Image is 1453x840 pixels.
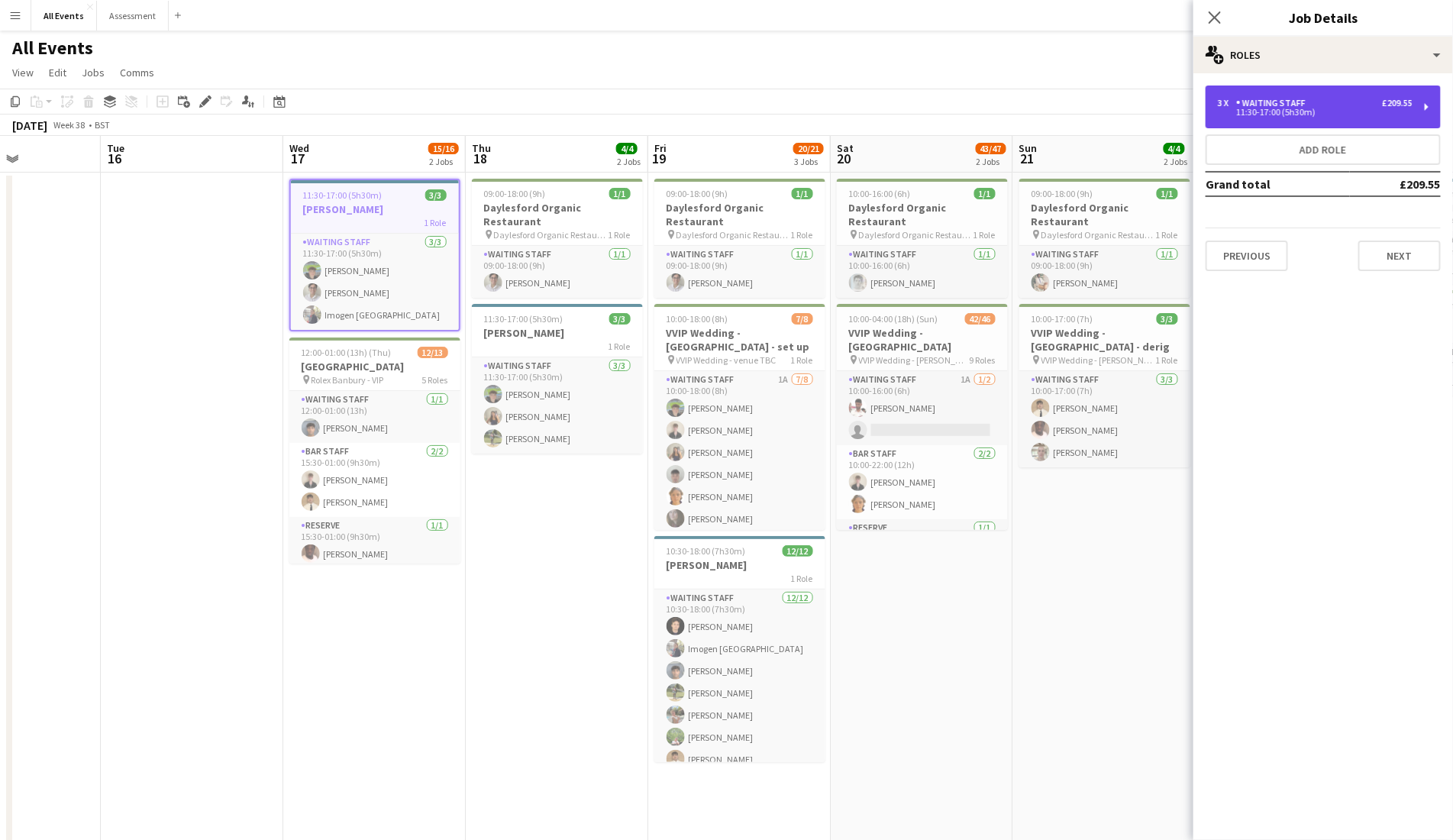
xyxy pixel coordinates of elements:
[1164,143,1185,154] span: 4/4
[974,188,996,199] span: 1/1
[654,558,825,572] h3: [PERSON_NAME]
[794,156,823,167] div: 3 Jobs
[97,1,169,31] button: Assessment
[1156,354,1178,366] span: 1 Role
[837,304,1008,530] app-job-card: 10:00-04:00 (18h) (Sun)42/46VVIP Wedding - [GEOGRAPHIC_DATA] VVIP Wedding - [PERSON_NAME][GEOGRAP...
[1019,304,1190,467] app-job-card: 10:00-17:00 (7h)3/3VVIP Wedding - [GEOGRAPHIC_DATA] - derig VVIP Wedding - [PERSON_NAME][GEOGRAPH...
[303,189,383,201] span: 11:30-17:00 (5h30m)
[1041,229,1156,241] span: Daylesford Organic Restaurant
[1382,98,1413,108] div: £209.55
[289,141,309,155] span: Wed
[472,201,643,228] h3: Daylesford Organic Restaurant
[289,360,460,373] h3: [GEOGRAPHIC_DATA]
[837,326,1008,354] h3: VVIP Wedding - [GEOGRAPHIC_DATA]
[1206,241,1288,271] button: Previous
[977,156,1006,167] div: 2 Jobs
[472,141,491,155] span: Thu
[425,217,447,228] span: 1 Role
[1206,172,1350,196] td: Grand total
[1019,179,1190,298] div: 09:00-18:00 (9h)1/1Daylesford Organic Restaurant Daylesford Organic Restaurant1 RoleWaiting Staff...
[654,179,825,298] div: 09:00-18:00 (9h)1/1Daylesford Organic Restaurant Daylesford Organic Restaurant1 RoleWaiting Staff...
[1206,134,1441,165] button: Add role
[12,37,93,60] h1: All Events
[837,445,1008,519] app-card-role: Bar Staff2/210:00-22:00 (12h)[PERSON_NAME][PERSON_NAME]
[667,313,728,325] span: 10:00-18:00 (8h)
[654,201,825,228] h3: Daylesford Organic Restaurant
[1019,141,1038,155] span: Sun
[1358,241,1441,271] button: Next
[95,119,110,131] div: BST
[470,150,491,167] span: 18
[1041,354,1156,366] span: VVIP Wedding - [PERSON_NAME][GEOGRAPHIC_DATA][PERSON_NAME]
[289,443,460,517] app-card-role: Bar Staff2/215:30-01:00 (9h30m)[PERSON_NAME][PERSON_NAME]
[837,141,854,155] span: Sat
[609,341,631,352] span: 1 Role
[484,313,563,325] span: 11:30-17:00 (5h30m)
[484,188,546,199] span: 09:00-18:00 (9h)
[6,63,40,82] a: View
[1157,313,1178,325] span: 3/3
[12,66,34,79] span: View
[837,179,1008,298] app-job-card: 10:00-16:00 (6h)1/1Daylesford Organic Restaurant Daylesford Organic Restaurant1 RoleWaiting Staff...
[1218,98,1236,108] div: 3 x
[652,150,667,167] span: 19
[107,141,124,155] span: Tue
[667,545,746,557] span: 10:30-18:00 (7h30m)
[1019,326,1190,354] h3: VVIP Wedding - [GEOGRAPHIC_DATA] - derig
[837,371,1008,445] app-card-role: Waiting Staff1A1/210:00-16:00 (6h)[PERSON_NAME]
[654,304,825,530] div: 10:00-18:00 (8h)7/8VVIP Wedding - [GEOGRAPHIC_DATA] - set up VVIP Wedding - venue TBC1 RoleWaitin...
[793,143,824,154] span: 20/21
[654,536,825,762] div: 10:30-18:00 (7h30m)12/12[PERSON_NAME]1 RoleWaiting Staff12/1210:30-18:00 (7h30m)[PERSON_NAME]Imog...
[472,246,643,298] app-card-role: Waiting Staff1/109:00-18:00 (9h)[PERSON_NAME]
[654,326,825,354] h3: VVIP Wedding - [GEOGRAPHIC_DATA] - set up
[287,150,309,167] span: 17
[472,179,643,298] div: 09:00-18:00 (9h)1/1Daylesford Organic Restaurant Daylesford Organic Restaurant1 RoleWaiting Staff...
[31,1,97,31] button: All Events
[859,354,970,366] span: VVIP Wedding - [PERSON_NAME][GEOGRAPHIC_DATA][PERSON_NAME]
[617,156,641,167] div: 2 Jobs
[494,229,609,241] span: Daylesford Organic Restaurant
[1164,156,1188,167] div: 2 Jobs
[965,313,996,325] span: 42/46
[837,201,1008,228] h3: Daylesford Organic Restaurant
[291,234,459,330] app-card-role: Waiting Staff3/311:30-17:00 (5h30m)[PERSON_NAME][PERSON_NAME]Imogen [GEOGRAPHIC_DATA]
[792,188,813,199] span: 1/1
[50,119,89,131] span: Week 38
[609,313,631,325] span: 3/3
[289,338,460,564] app-job-card: 12:00-01:00 (13h) (Thu)12/13[GEOGRAPHIC_DATA] Rolex Banbury - VIP5 RolesWaiting Staff1/112:00-01:...
[974,229,996,241] span: 1 Role
[1017,150,1038,167] span: 21
[837,519,1008,571] app-card-role: Reserve1/1
[1193,37,1453,73] div: Roles
[472,357,643,454] app-card-role: Waiting Staff3/311:30-17:00 (5h30m)[PERSON_NAME][PERSON_NAME][PERSON_NAME]
[791,354,813,366] span: 1 Role
[654,371,825,578] app-card-role: Waiting Staff1A7/810:00-18:00 (8h)[PERSON_NAME][PERSON_NAME][PERSON_NAME][PERSON_NAME][PERSON_NAM...
[1193,8,1453,27] h3: Job Details
[835,150,854,167] span: 20
[849,188,911,199] span: 10:00-16:00 (6h)
[791,573,813,584] span: 1 Role
[1032,313,1093,325] span: 10:00-17:00 (7h)
[428,143,459,154] span: 15/16
[289,391,460,443] app-card-role: Waiting Staff1/112:00-01:00 (13h)[PERSON_NAME]
[472,304,643,454] div: 11:30-17:00 (5h30m)3/3[PERSON_NAME]1 RoleWaiting Staff3/311:30-17:00 (5h30m)[PERSON_NAME][PERSON_...
[289,179,460,331] app-job-card: 11:30-17:00 (5h30m)3/3[PERSON_NAME]1 RoleWaiting Staff3/311:30-17:00 (5h30m)[PERSON_NAME][PERSON_...
[425,189,447,201] span: 3/3
[976,143,1006,154] span: 43/47
[1157,188,1178,199] span: 1/1
[1019,246,1190,298] app-card-role: Waiting Staff1/109:00-18:00 (9h)[PERSON_NAME]
[654,141,667,155] span: Fri
[837,246,1008,298] app-card-role: Waiting Staff1/110:00-16:00 (6h)[PERSON_NAME]
[1236,98,1312,108] div: Waiting Staff
[1032,188,1093,199] span: 09:00-18:00 (9h)
[120,66,154,79] span: Comms
[291,202,459,216] h3: [PERSON_NAME]
[1218,108,1413,116] div: 11:30-17:00 (5h30m)
[654,246,825,298] app-card-role: Waiting Staff1/109:00-18:00 (9h)[PERSON_NAME]
[12,118,47,133] div: [DATE]
[676,229,791,241] span: Daylesford Organic Restaurant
